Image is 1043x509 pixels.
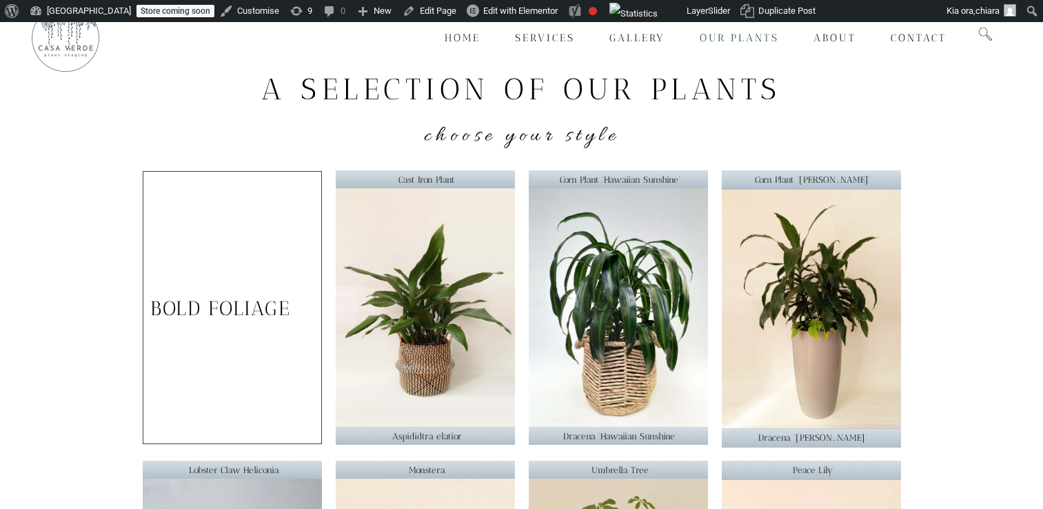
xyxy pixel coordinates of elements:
span: Our Plants [700,32,779,44]
span: Monstera [409,465,445,475]
h2: A Selection of Our Plants [136,71,908,108]
p: BOLD FOLIAGE [150,295,321,321]
img: Cast Iron Plant [336,188,515,428]
div: Focus keyphrase not set [589,7,597,15]
span: Home [445,32,480,44]
a: Store coming soon [136,5,214,17]
p: Dracena '[PERSON_NAME]' [725,428,901,448]
span: Edit with Elementor [483,6,558,16]
span: Cast Iron Plant [398,174,455,185]
span: About [813,32,856,44]
span: Corn Plant 'Hawaiian Sunshine' [560,174,680,185]
span: Gallery [609,32,665,44]
p: Peace Lily [725,461,901,480]
img: Views over 48 hours. Click for more Jetpack Stats. [609,3,658,25]
span: chiara [975,6,1000,16]
span: Aspididtra elatior [392,431,462,441]
p: Corn Plant '[PERSON_NAME]' [725,170,901,190]
img: Corn Plant 'Hawaiian Sunshine' [529,188,708,428]
span: Dracena 'Hawaiian Sunshine' [563,431,677,441]
img: Corn plant 'Janet Craig' [722,190,901,429]
span: Contact [891,32,946,44]
h4: Choose your style [136,121,908,150]
span: Umbrella Tree [591,465,649,475]
span: Services [515,32,575,44]
span: Lobster Claw Heliconia [189,465,279,475]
